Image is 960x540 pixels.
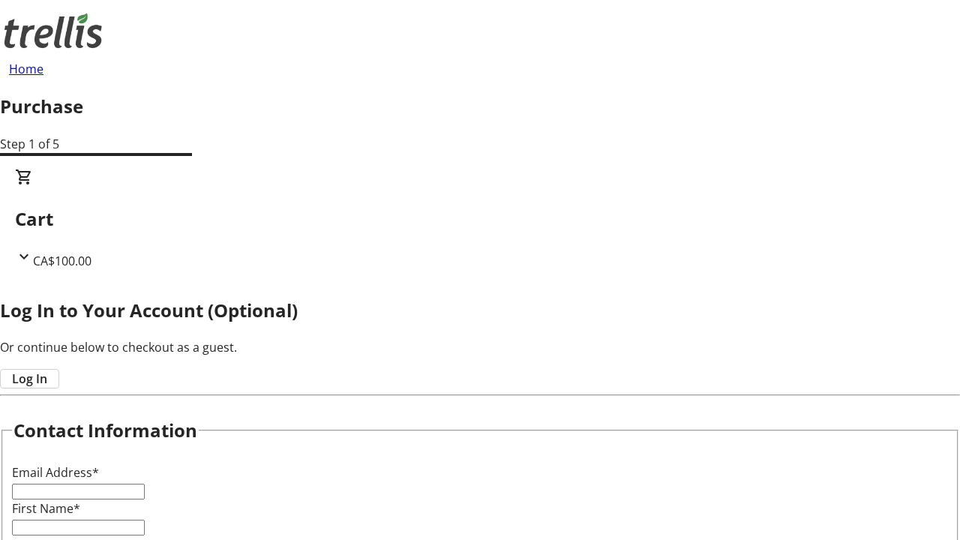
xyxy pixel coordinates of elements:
[15,205,945,232] h2: Cart
[13,417,197,444] h2: Contact Information
[12,500,80,517] label: First Name*
[33,253,91,269] span: CA$100.00
[12,370,47,388] span: Log In
[12,464,99,481] label: Email Address*
[15,168,945,270] div: CartCA$100.00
